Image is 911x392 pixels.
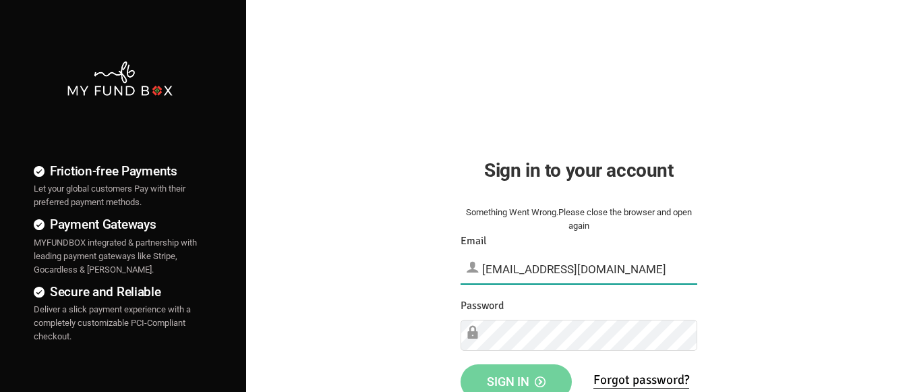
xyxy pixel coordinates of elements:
[34,184,185,207] span: Let your global customers Pay with their preferred payment methods.
[461,254,697,284] input: Email
[593,372,689,389] a: Forgot password?
[461,206,697,233] div: Something Went Wrong.Please close the browser and open again
[34,215,206,234] h4: Payment Gateways
[487,374,546,389] span: Sign in
[461,298,504,314] label: Password
[34,237,197,275] span: MYFUNDBOX integrated & partnership with leading payment gateways like Stripe, Gocardless & [PERSO...
[34,304,191,341] span: Deliver a slick payment experience with a completely customizable PCI-Compliant checkout.
[461,156,697,185] h2: Sign in to your account
[34,282,206,302] h4: Secure and Reliable
[66,60,174,97] img: mfbwhite.png
[461,233,487,250] label: Email
[34,161,206,181] h4: Friction-free Payments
